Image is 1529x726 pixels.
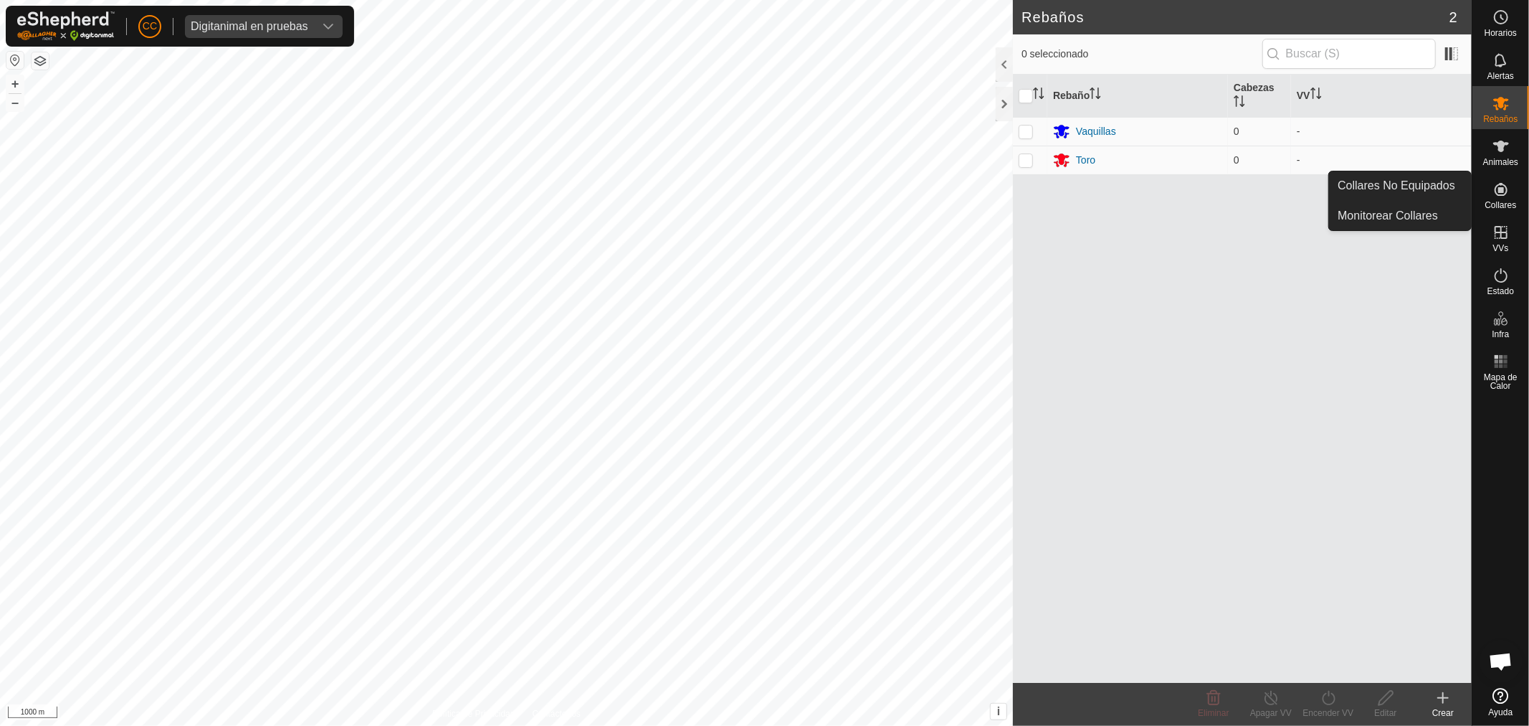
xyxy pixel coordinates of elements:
[185,15,314,38] span: Digitanimal en pruebas
[1483,158,1518,166] span: Animales
[1291,117,1472,146] td: -
[1480,640,1523,683] a: Chat abierto
[1485,201,1516,209] span: Collares
[1489,708,1513,717] span: Ayuda
[314,15,343,38] div: dropdown trigger
[991,704,1006,720] button: i
[1076,124,1116,139] div: Vaquillas
[1021,9,1449,26] h2: Rebaños
[997,705,1000,717] span: i
[1234,98,1245,109] p-sorticon: Activar para ordenar
[191,21,308,32] div: Digitanimal en pruebas
[1076,153,1095,168] div: Toro
[32,52,49,70] button: Capas del Mapa
[1021,47,1262,62] span: 0 seleccionado
[432,707,515,720] a: Política de Privacidad
[533,707,581,720] a: Contáctenos
[1338,177,1455,194] span: Collares No Equipados
[1476,373,1525,390] span: Mapa de Calor
[1310,90,1322,101] p-sorticon: Activar para ordenar
[1329,171,1471,200] a: Collares No Equipados
[1492,330,1509,339] span: Infra
[1492,244,1508,253] span: VVs
[1198,708,1229,718] span: Eliminar
[1338,207,1438,225] span: Monitorear Collares
[1234,126,1239,137] span: 0
[1228,75,1291,118] th: Cabezas
[1291,146,1472,174] td: -
[1300,707,1357,720] div: Encender VV
[1329,202,1471,230] a: Monitorear Collares
[1449,6,1457,28] span: 2
[1234,154,1239,166] span: 0
[1033,90,1044,101] p-sorticon: Activar para ordenar
[1487,287,1514,296] span: Estado
[6,52,24,69] button: Restablecer Mapa
[143,19,157,34] span: CC
[1414,707,1472,720] div: Crear
[1047,75,1228,118] th: Rebaño
[1090,90,1101,101] p-sorticon: Activar para ordenar
[1483,115,1518,123] span: Rebaños
[1291,75,1472,118] th: VV
[1262,39,1436,69] input: Buscar (S)
[1357,707,1414,720] div: Editar
[1487,72,1514,80] span: Alertas
[6,75,24,93] button: +
[6,94,24,111] button: –
[1242,707,1300,720] div: Apagar VV
[1485,29,1517,37] span: Horarios
[17,11,115,41] img: Logo Gallagher
[1472,682,1529,722] a: Ayuda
